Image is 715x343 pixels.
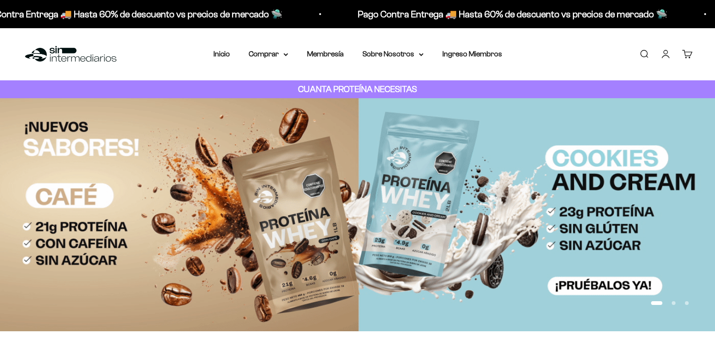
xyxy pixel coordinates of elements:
p: Pago Contra Entrega 🚚 Hasta 60% de descuento vs precios de mercado 🛸 [357,7,667,22]
summary: Sobre Nosotros [362,48,424,60]
strong: CUANTA PROTEÍNA NECESITAS [298,84,417,94]
a: Inicio [213,50,230,58]
a: Membresía [307,50,344,58]
summary: Comprar [249,48,288,60]
a: Ingreso Miembros [442,50,502,58]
